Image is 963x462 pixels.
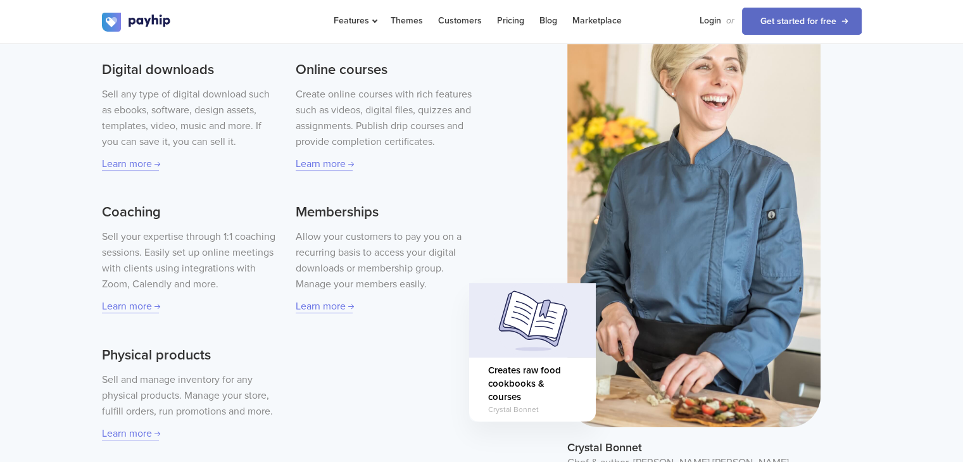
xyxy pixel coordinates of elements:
h3: Digital downloads [102,60,278,80]
span: Crystal Bonnet [488,404,577,415]
a: Learn more [296,300,353,313]
p: Allow your customers to pay you on a recurring basis to access your digital downloads or membersh... [296,229,472,292]
a: Learn more [102,427,159,440]
p: Sell your expertise through 1:1 coaching sessions. Easily set up online meetings with clients usi... [102,229,278,292]
h3: Online courses [296,60,472,80]
span: Features [334,15,375,26]
a: Get started for free [742,8,862,35]
img: logo.svg [102,13,172,32]
a: Learn more [102,158,159,171]
h3: Physical products [102,346,278,366]
span: Creates raw food cookbooks & courses [488,364,577,404]
span: Crystal Bonnet [567,427,821,456]
h3: Coaching [102,203,278,223]
a: Learn more [102,300,159,313]
a: Learn more [296,158,353,171]
p: Create online courses with rich features such as videos, digital files, quizzes and assignments. ... [296,87,472,150]
p: Sell any type of digital download such as ebooks, software, design assets, templates, video, musi... [102,87,278,150]
img: homepage-hero-card-image.svg [469,283,596,358]
h3: Memberships [296,203,472,223]
p: Sell and manage inventory for any physical products. Manage your store, fulfill orders, run promo... [102,372,278,420]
